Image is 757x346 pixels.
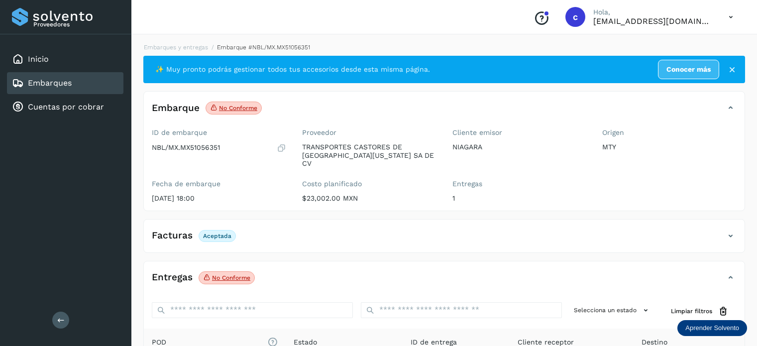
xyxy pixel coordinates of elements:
label: Costo planificado [302,180,436,188]
h4: Facturas [152,230,193,241]
p: NIAGARA [452,143,587,151]
h4: Embarque [152,103,200,114]
p: Hola, [593,8,713,16]
button: Limpiar filtros [663,302,737,321]
p: NBL/MX.MX51056351 [152,143,220,152]
nav: breadcrumb [143,43,745,52]
a: Cuentas por cobrar [28,102,104,112]
p: $23,002.00 MXN [302,194,436,203]
a: Embarques [28,78,72,88]
label: Fecha de embarque [152,180,286,188]
p: No conforme [219,105,257,112]
label: Origen [602,128,737,137]
p: 1 [452,194,587,203]
a: Conocer más [658,60,719,79]
p: Aceptada [203,232,231,239]
button: Selecciona un estado [570,302,655,319]
label: Entregas [452,180,587,188]
label: ID de embarque [152,128,286,137]
div: EmbarqueNo conforme [144,100,745,124]
a: Inicio [28,54,49,64]
p: cuentasespeciales8_met@castores.com.mx [593,16,713,26]
p: Proveedores [33,21,119,28]
div: EntregasNo conforme [144,269,745,294]
div: FacturasAceptada [144,228,745,252]
label: Proveedor [302,128,436,137]
span: ✨ Muy pronto podrás gestionar todos tus accesorios desde esta misma página. [155,64,430,75]
span: Limpiar filtros [671,307,712,316]
span: Embarque #NBL/MX.MX51056351 [217,44,310,51]
label: Cliente emisor [452,128,587,137]
p: TRANSPORTES CASTORES DE [GEOGRAPHIC_DATA][US_STATE] SA DE CV [302,143,436,168]
div: Embarques [7,72,123,94]
p: Aprender Solvento [685,324,739,332]
div: Inicio [7,48,123,70]
a: Embarques y entregas [144,44,208,51]
h4: Entregas [152,272,193,283]
div: Cuentas por cobrar [7,96,123,118]
div: Aprender Solvento [677,320,747,336]
p: MTY [602,143,737,151]
p: [DATE] 18:00 [152,194,286,203]
p: No conforme [212,274,250,281]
